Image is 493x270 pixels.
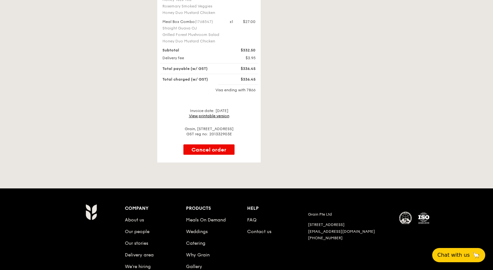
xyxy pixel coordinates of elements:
img: Grain [85,204,97,220]
a: FAQ [247,217,257,223]
div: Rosemary Smoked Veggies [162,4,222,9]
a: Our stories [125,241,148,246]
span: Total payable (w/ GST) [162,66,208,71]
div: Subtotal [159,48,226,53]
div: Honey Duo Mustard Chicken [162,39,222,44]
a: [PHONE_NUMBER] [308,236,343,240]
a: Catering [186,241,205,246]
span: Chat with us [437,251,470,259]
a: Our people [125,229,149,234]
a: Contact us [247,229,271,234]
span: (1768547) [195,19,213,24]
div: Company [125,204,186,213]
div: Total charged (w/ GST) [159,77,226,82]
img: MUIS Halal Certified [399,212,412,225]
div: Straight Guava OJ [162,26,222,31]
img: ISO Certified [417,212,430,225]
div: $27.00 [243,19,256,24]
div: Products [186,204,247,213]
div: $332.50 [226,48,259,53]
div: $336.45 [226,77,259,82]
div: Grain Pte Ltd [308,212,391,217]
a: About us [125,217,144,223]
span: 🦙 [472,251,480,259]
div: x1 [230,19,233,24]
a: [EMAIL_ADDRESS][DOMAIN_NAME] [308,229,375,234]
a: Delivery area [125,252,154,258]
button: Cancel order [183,144,235,155]
a: View printable version [189,114,229,118]
div: Help [247,204,308,213]
button: Chat with us🦙 [432,248,485,262]
div: Invoice date: [DATE] [160,108,258,118]
a: We’re hiring [125,264,151,269]
div: Visa ending with 7866 [160,87,258,93]
div: Grilled Forest Mushroom Salad [162,32,222,37]
a: Meals On Demand [186,217,226,223]
div: Honey Duo Mustard Chicken [162,10,222,15]
div: Grain, [STREET_ADDRESS] GST reg no: 201332903E [160,126,258,137]
div: $3.95 [226,55,259,61]
div: [STREET_ADDRESS] [308,222,391,228]
a: Why Grain [186,252,210,258]
a: Gallery [186,264,202,269]
div: Delivery fee [159,55,226,61]
div: $336.45 [226,66,259,71]
div: Meal Box Combo [162,19,222,24]
a: Weddings [186,229,208,234]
